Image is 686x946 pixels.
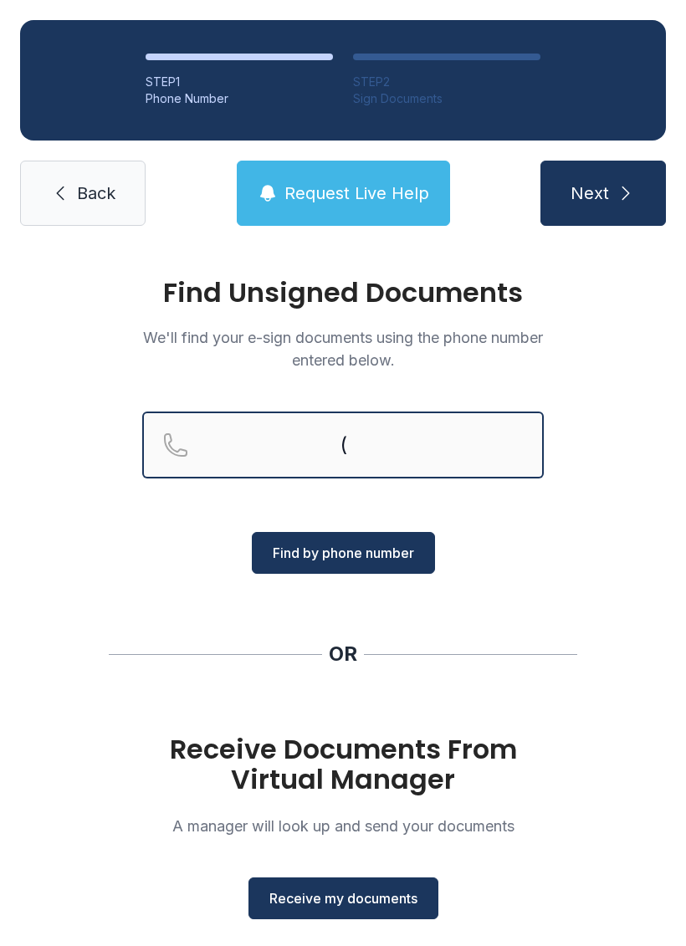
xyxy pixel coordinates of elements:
input: Reservation phone number [142,412,544,478]
span: Receive my documents [269,888,417,908]
div: STEP 2 [353,74,540,90]
div: Phone Number [146,90,333,107]
h1: Receive Documents From Virtual Manager [142,734,544,795]
p: We'll find your e-sign documents using the phone number entered below. [142,326,544,371]
h1: Find Unsigned Documents [142,279,544,306]
span: Next [571,182,609,205]
span: Back [77,182,115,205]
p: A manager will look up and send your documents [142,815,544,837]
div: OR [329,641,357,667]
span: Request Live Help [284,182,429,205]
div: STEP 1 [146,74,333,90]
div: Sign Documents [353,90,540,107]
span: Find by phone number [273,543,414,563]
